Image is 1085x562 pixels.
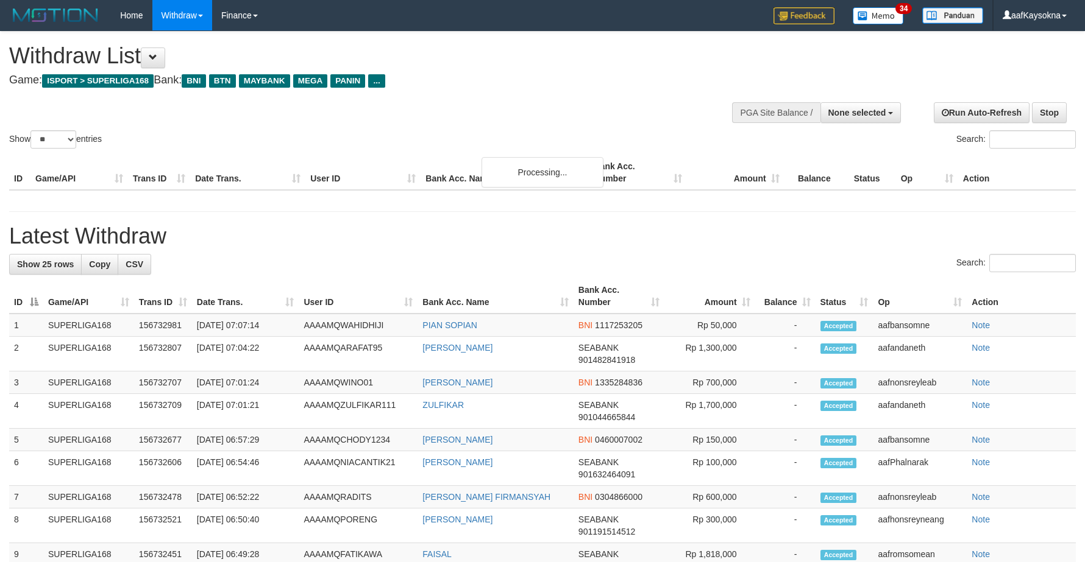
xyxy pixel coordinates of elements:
td: aafnonsreyleab [873,486,967,508]
a: Note [972,343,990,353]
span: Accepted [820,493,857,503]
th: Status [849,155,896,190]
a: Run Auto-Refresh [934,102,1030,123]
th: Op [896,155,958,190]
span: BNI [578,492,592,502]
span: BTN [209,74,236,88]
span: Copy [89,259,110,269]
td: - [755,314,816,337]
td: Rp 1,300,000 [664,337,755,371]
th: Date Trans.: activate to sort column ascending [192,279,299,314]
a: [PERSON_NAME] FIRMANSYAH [422,492,550,502]
h1: Withdraw List [9,44,711,68]
span: Show 25 rows [17,259,74,269]
span: BNI [578,378,592,387]
td: Rp 700,000 [664,371,755,394]
input: Search: [989,254,1076,272]
span: Accepted [820,550,857,560]
td: 156732677 [134,429,192,451]
td: [DATE] 06:52:22 [192,486,299,508]
span: SEABANK [578,343,619,353]
th: User ID [305,155,421,190]
th: Balance [784,155,849,190]
img: Button%20Memo.svg [853,7,904,24]
td: 1 [9,314,43,337]
input: Search: [989,130,1076,149]
td: SUPERLIGA168 [43,314,134,337]
td: 3 [9,371,43,394]
a: Note [972,457,990,467]
span: SEABANK [578,457,619,467]
td: aafandaneth [873,337,967,371]
span: BNI [578,320,592,330]
span: PANIN [330,74,365,88]
a: Copy [81,254,118,275]
th: Trans ID [128,155,190,190]
td: 6 [9,451,43,486]
a: Note [972,378,990,387]
td: [DATE] 07:07:14 [192,314,299,337]
td: AAAAMQZULFIKAR111 [299,394,418,429]
th: Bank Acc. Name: activate to sort column ascending [418,279,574,314]
select: Showentries [30,130,76,149]
div: PGA Site Balance / [732,102,820,123]
span: Accepted [820,515,857,525]
label: Show entries [9,130,102,149]
span: Copy 901191514512 to clipboard [578,527,635,536]
th: User ID: activate to sort column ascending [299,279,418,314]
a: Stop [1032,102,1067,123]
td: 156732807 [134,337,192,371]
td: AAAAMQPORENG [299,508,418,543]
div: Processing... [482,157,603,188]
td: aafhonsreyneang [873,508,967,543]
span: ISPORT > SUPERLIGA168 [42,74,154,88]
span: Accepted [820,401,857,411]
td: Rp 1,700,000 [664,394,755,429]
td: 5 [9,429,43,451]
a: [PERSON_NAME] [422,515,493,524]
td: Rp 100,000 [664,451,755,486]
td: - [755,451,816,486]
span: SEABANK [578,549,619,559]
a: CSV [118,254,151,275]
img: panduan.png [922,7,983,24]
a: PIAN SOPIAN [422,320,477,330]
td: 156732478 [134,486,192,508]
th: Bank Acc. Number: activate to sort column ascending [574,279,664,314]
td: aafPhalnarak [873,451,967,486]
td: SUPERLIGA168 [43,337,134,371]
label: Search: [956,254,1076,272]
td: [DATE] 06:50:40 [192,508,299,543]
th: Bank Acc. Name [421,155,589,190]
td: - [755,371,816,394]
td: AAAAMQARAFAT95 [299,337,418,371]
h1: Latest Withdraw [9,224,1076,248]
span: Copy 901044665844 to clipboard [578,412,635,422]
a: FAISAL [422,549,451,559]
td: SUPERLIGA168 [43,486,134,508]
span: MEGA [293,74,328,88]
th: Bank Acc. Number [589,155,686,190]
td: 156732709 [134,394,192,429]
td: AAAAMQNIACANTIK21 [299,451,418,486]
th: Action [958,155,1076,190]
td: aafbansomne [873,314,967,337]
a: [PERSON_NAME] [422,457,493,467]
span: Accepted [820,458,857,468]
span: CSV [126,259,143,269]
td: 156732606 [134,451,192,486]
span: SEABANK [578,515,619,524]
td: aafbansomne [873,429,967,451]
th: Amount: activate to sort column ascending [664,279,755,314]
span: Copy 901482841918 to clipboard [578,355,635,365]
a: Note [972,492,990,502]
span: Accepted [820,435,857,446]
a: Note [972,435,990,444]
td: 156732521 [134,508,192,543]
span: Accepted [820,378,857,388]
span: None selected [828,108,886,118]
span: Copy 0304866000 to clipboard [595,492,642,502]
td: AAAAMQRADITS [299,486,418,508]
a: [PERSON_NAME] [422,343,493,353]
td: Rp 600,000 [664,486,755,508]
